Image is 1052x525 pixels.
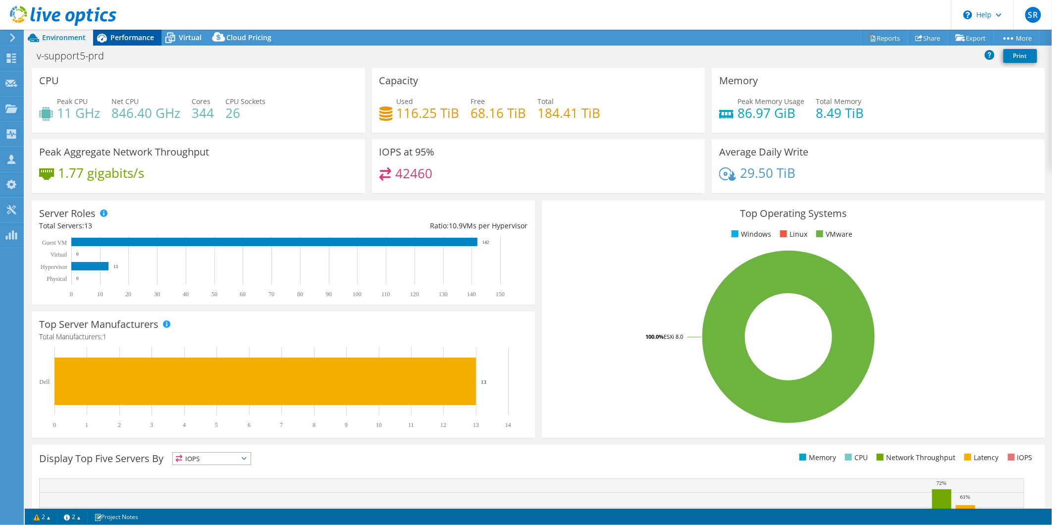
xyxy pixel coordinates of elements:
[97,291,103,298] text: 10
[39,319,158,330] h3: Top Server Manufacturers
[549,208,1038,219] h3: Top Operating Systems
[39,378,50,385] text: Dell
[280,421,283,428] text: 7
[41,263,67,270] text: Hypervisor
[1003,49,1037,63] a: Print
[729,229,771,240] li: Windows
[42,239,67,246] text: Guest VM
[908,30,948,46] a: Share
[283,220,527,231] div: Ratio: VMs per Hypervisor
[215,421,218,428] text: 5
[53,421,56,428] text: 0
[226,33,271,42] span: Cloud Pricing
[538,107,601,118] h4: 184.41 TiB
[51,251,67,258] text: Virtual
[816,97,861,106] span: Total Memory
[948,30,994,46] a: Export
[39,147,209,157] h3: Peak Aggregate Network Throughput
[719,75,758,86] h3: Memory
[58,167,144,178] h4: 1.77 gigabits/s
[57,107,100,118] h4: 11 GHz
[111,97,139,106] span: Net CPU
[664,333,683,340] tspan: ESXi 8.0
[297,291,303,298] text: 80
[737,97,804,106] span: Peak Memory Usage
[962,452,999,463] li: Latency
[353,291,362,298] text: 100
[740,167,795,178] h4: 29.50 TiB
[816,107,864,118] h4: 8.49 TiB
[376,421,382,428] text: 10
[505,421,511,428] text: 14
[39,208,96,219] h3: Server Roles
[42,33,86,42] span: Environment
[85,421,88,428] text: 1
[842,452,868,463] li: CPU
[248,421,251,428] text: 6
[482,240,489,245] text: 142
[326,291,332,298] text: 90
[439,291,448,298] text: 130
[192,107,214,118] h4: 344
[47,275,67,282] text: Physical
[395,168,432,179] h4: 42460
[183,291,189,298] text: 40
[240,291,246,298] text: 60
[381,291,390,298] text: 110
[408,421,414,428] text: 11
[57,97,88,106] span: Peak CPU
[313,421,316,428] text: 8
[70,291,73,298] text: 0
[1025,7,1041,23] span: SR
[719,147,808,157] h3: Average Daily Write
[268,291,274,298] text: 70
[39,220,283,231] div: Total Servers:
[32,51,119,61] h1: v-support5-prd
[496,291,505,298] text: 150
[397,97,414,106] span: Used
[110,33,154,42] span: Performance
[645,333,664,340] tspan: 100.0%
[225,107,265,118] h4: 26
[173,453,251,465] span: IOPS
[797,452,836,463] li: Memory
[183,421,186,428] text: 4
[397,107,460,118] h4: 116.25 TiB
[473,421,479,428] text: 13
[379,75,419,86] h3: Capacity
[113,264,118,269] text: 13
[937,480,947,486] text: 72%
[379,147,435,157] h3: IOPS at 95%
[76,276,79,281] text: 0
[84,221,92,230] span: 13
[440,421,446,428] text: 12
[39,331,527,342] h4: Total Manufacturers:
[211,291,217,298] text: 50
[471,97,485,106] span: Free
[814,229,852,240] li: VMware
[154,291,160,298] text: 30
[737,107,804,118] h4: 86.97 GiB
[87,511,145,523] a: Project Notes
[778,229,807,240] li: Linux
[861,30,908,46] a: Reports
[471,107,526,118] h4: 68.16 TiB
[994,30,1040,46] a: More
[449,221,463,230] span: 10.9
[57,511,88,523] a: 2
[960,494,970,500] text: 61%
[538,97,554,106] span: Total
[27,511,57,523] a: 2
[1005,452,1033,463] li: IOPS
[103,332,106,341] span: 1
[125,291,131,298] text: 20
[111,107,180,118] h4: 846.40 GHz
[963,10,972,19] svg: \n
[874,452,955,463] li: Network Throughput
[481,379,487,385] text: 13
[76,252,79,257] text: 0
[410,291,419,298] text: 120
[192,97,210,106] span: Cores
[39,75,59,86] h3: CPU
[345,421,348,428] text: 9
